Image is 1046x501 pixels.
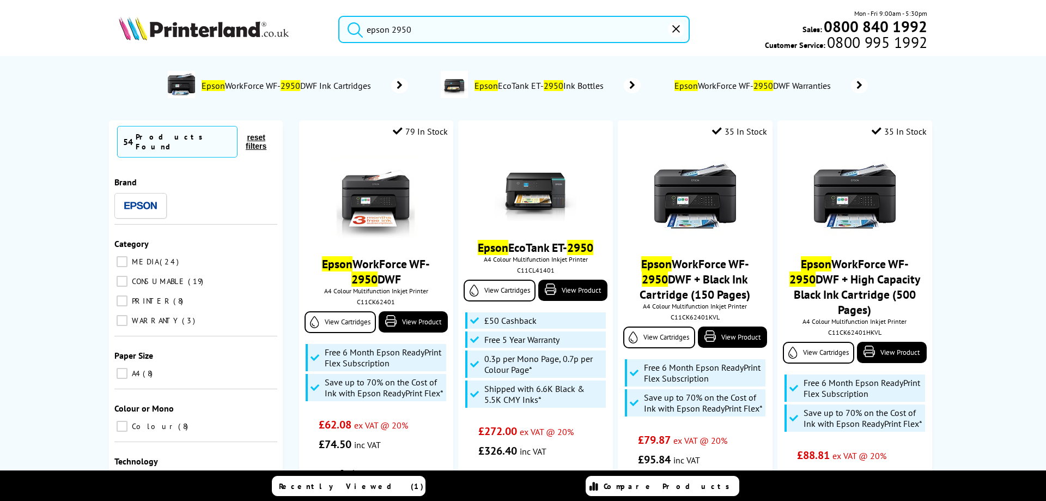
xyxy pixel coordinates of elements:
a: EpsonWorkForce WF-2950DWF [322,256,430,287]
a: View Cartridges [464,280,535,301]
span: Customer Service: [765,37,927,50]
span: 0.3p per Mono Page, 0.7p per Colour Page* [484,353,603,375]
a: EpsonWorkForce WF-2950DWF + Black Ink Cartridge (150 Pages) [640,256,750,302]
mark: 2950 [567,240,593,255]
a: View Cartridges [623,327,695,348]
img: Epson-WF-2950DWF-Front-Main-Small.jpg [814,156,896,238]
img: Printerland Logo [119,16,289,40]
span: Shipped with 6.6K Black & 5.5K CMY Inks* [484,383,603,405]
a: Recently Viewed (1) [272,476,425,496]
span: ex VAT @ 20% [673,435,727,446]
span: £272.00 [478,424,517,438]
span: ex VAT @ 20% [520,426,574,437]
a: EpsonWorkForce WF-2950DWF + High Capacity Black Ink Cartridge (500 Pages) [789,256,920,317]
span: Sales: [802,24,822,34]
mark: Epson [801,256,831,271]
span: Technology [114,456,158,467]
div: C11CK62401KVL [626,313,764,321]
span: Category [114,238,149,249]
b: 0800 840 1992 [824,16,927,37]
mark: Epson [322,256,352,271]
span: £326.40 [478,444,517,458]
span: WorkForce WF- DWF Ink Cartridges [200,80,375,91]
img: Epson-WF-2950DWF-Front-Main-Small.jpg [654,156,736,238]
mark: Epson [674,80,698,91]
img: epson-et-2951-deptimage.jpg [441,71,468,98]
mark: Epson [478,240,508,255]
a: View Product [857,342,926,363]
span: Save up to 70% on the Cost of Ink with Epson ReadyPrint Flex* [644,392,763,414]
mark: Epson [202,80,225,91]
a: EpsonEcoTank ET-2950 [478,240,593,255]
span: Colour [129,421,177,431]
span: A4 Colour Multifunction Inkjet Printer [464,255,607,263]
input: MEDIA 24 [117,256,127,267]
span: Brand [114,177,137,188]
span: Save up to 70% on the Cost of Ink with Epson ReadyPrint Flex* [804,407,922,429]
span: Paper Size [114,350,153,361]
a: EpsonEcoTank ET-2950Ink Bottles [473,71,641,100]
span: WARRANTY [129,316,181,325]
a: View Cartridges [305,311,376,333]
li: 5.6p per mono page [319,468,434,487]
input: WARRANTY 3 [117,315,127,326]
div: 35 In Stock [872,126,927,137]
img: epson-wf-2950dwf-front-subscription-small.jpg [335,156,417,238]
a: View Cartridges [783,342,854,364]
div: C11CK62401HKVL [786,328,923,336]
mark: Epson [475,80,498,91]
span: inc VAT [838,470,865,481]
span: £79.87 [638,433,671,447]
mark: 2950 [789,271,816,287]
input: A4 8 [117,368,127,379]
span: 54 [123,136,133,147]
span: A4 Colour Multifunction Inkjet Printer [623,302,767,310]
mark: 2950 [281,80,300,91]
span: ex VAT @ 20% [354,420,408,431]
div: 35 In Stock [712,126,767,137]
span: inc VAT [520,446,546,457]
div: 79 In Stock [393,126,448,137]
span: inc VAT [354,439,381,450]
span: 3 [182,316,198,325]
input: PRINTER 8 [117,295,127,306]
span: Recently Viewed (1) [279,481,424,491]
mark: Epson [641,256,672,271]
span: A4 [129,369,142,378]
span: WorkForce WF- DWF Warranties [673,80,835,91]
img: Epson [124,202,157,210]
span: 24 [160,257,181,267]
a: View Product [538,280,607,301]
a: Compare Products [586,476,739,496]
span: 8 [143,369,155,378]
span: Free 6 Month Epson ReadyPrint Flex Subscription [325,347,443,369]
span: 8 [173,296,186,306]
span: £95.84 [638,452,671,467]
button: reset filters [238,132,275,151]
a: Printerland Logo [119,16,325,43]
mark: 2950 [544,80,563,91]
input: Search product or brand [338,16,690,43]
span: A4 Colour Multifunction Inkjet Printer [783,317,926,325]
span: £106.57 [797,468,836,482]
span: £62.08 [319,418,351,432]
span: 0800 995 1992 [825,37,927,47]
span: Free 5 Year Warranty [484,334,560,345]
a: EpsonWorkForce WF-2950DWF Warranties [673,78,868,93]
span: ex VAT @ 20% [832,450,886,461]
a: View Product [698,327,767,348]
span: Free 6 Month Epson ReadyPrint Flex Subscription [644,362,763,384]
mark: 2950 [642,271,668,287]
span: PRINTER [129,296,172,306]
img: epson-et-2951-front-small.jpg [495,140,576,221]
div: Products Found [136,132,232,152]
span: MEDIA [129,257,159,267]
mark: 2950 [351,271,378,287]
span: Compare Products [604,481,735,491]
mark: 2950 [753,80,773,91]
span: Save up to 70% on the Cost of Ink with Epson ReadyPrint Flex* [325,377,443,399]
div: C11CK62401 [307,298,445,306]
span: EcoTank ET- Ink Bottles [473,80,608,91]
span: £50 Cashback [484,315,537,326]
a: EpsonWorkForce WF-2950DWF Ink Cartridges [200,71,408,100]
